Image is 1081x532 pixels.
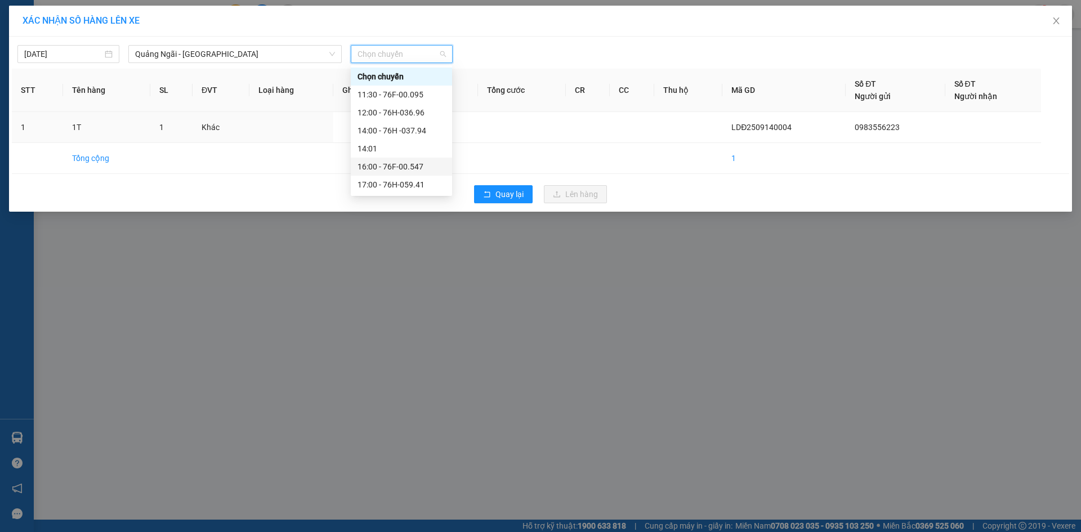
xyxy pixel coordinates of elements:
[358,70,445,83] div: Chọn chuyến
[954,92,997,101] span: Người nhận
[855,123,900,132] span: 0983556223
[249,69,334,112] th: Loại hàng
[483,190,491,199] span: rollback
[610,69,654,112] th: CC
[731,123,792,132] span: LDĐ2509140004
[135,46,335,62] span: Quảng Ngãi - Vũng Tàu
[329,51,336,57] span: down
[358,88,445,101] div: 11:30 - 76F-00.095
[333,69,404,112] th: Ghi chú
[358,142,445,155] div: 14:01
[544,185,607,203] button: uploadLên hàng
[351,68,452,86] div: Chọn chuyến
[159,123,164,132] span: 1
[24,48,102,60] input: 14/09/2025
[358,46,446,62] span: Chọn chuyến
[722,143,846,174] td: 1
[954,79,976,88] span: Số ĐT
[722,69,846,112] th: Mã GD
[12,112,63,143] td: 1
[478,69,566,112] th: Tổng cước
[855,79,876,88] span: Số ĐT
[63,69,150,112] th: Tên hàng
[1040,6,1072,37] button: Close
[63,112,150,143] td: 1T
[654,69,722,112] th: Thu hộ
[474,185,533,203] button: rollbackQuay lại
[358,178,445,191] div: 17:00 - 76H-059.41
[495,188,524,200] span: Quay lại
[63,143,150,174] td: Tổng cộng
[358,124,445,137] div: 14:00 - 76H -037.94
[1052,16,1061,25] span: close
[566,69,610,112] th: CR
[358,160,445,173] div: 16:00 - 76F-00.547
[193,112,249,143] td: Khác
[150,69,193,112] th: SL
[855,92,891,101] span: Người gửi
[193,69,249,112] th: ĐVT
[23,15,140,26] span: XÁC NHẬN SỐ HÀNG LÊN XE
[358,106,445,119] div: 12:00 - 76H-036.96
[12,69,63,112] th: STT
